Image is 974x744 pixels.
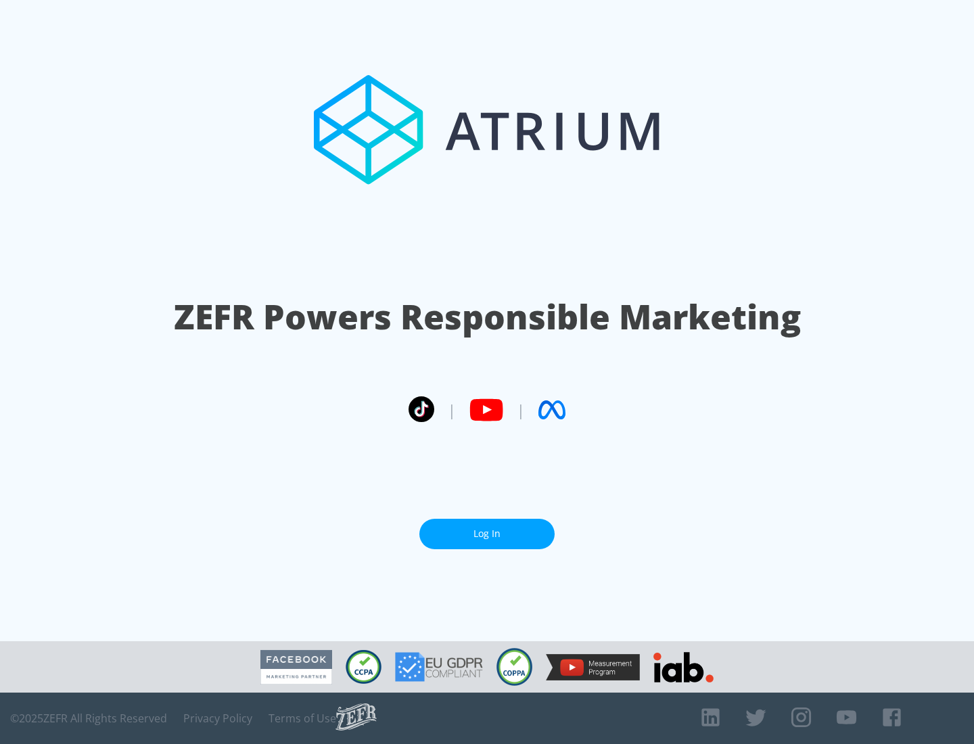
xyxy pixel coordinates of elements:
img: IAB [653,652,714,682]
a: Privacy Policy [183,712,252,725]
img: GDPR Compliant [395,652,483,682]
h1: ZEFR Powers Responsible Marketing [174,294,801,340]
img: Facebook Marketing Partner [260,650,332,684]
img: CCPA Compliant [346,650,381,684]
img: COPPA Compliant [496,648,532,686]
img: YouTube Measurement Program [546,654,640,680]
span: | [517,400,525,420]
a: Log In [419,519,555,549]
span: | [448,400,456,420]
a: Terms of Use [269,712,336,725]
span: © 2025 ZEFR All Rights Reserved [10,712,167,725]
